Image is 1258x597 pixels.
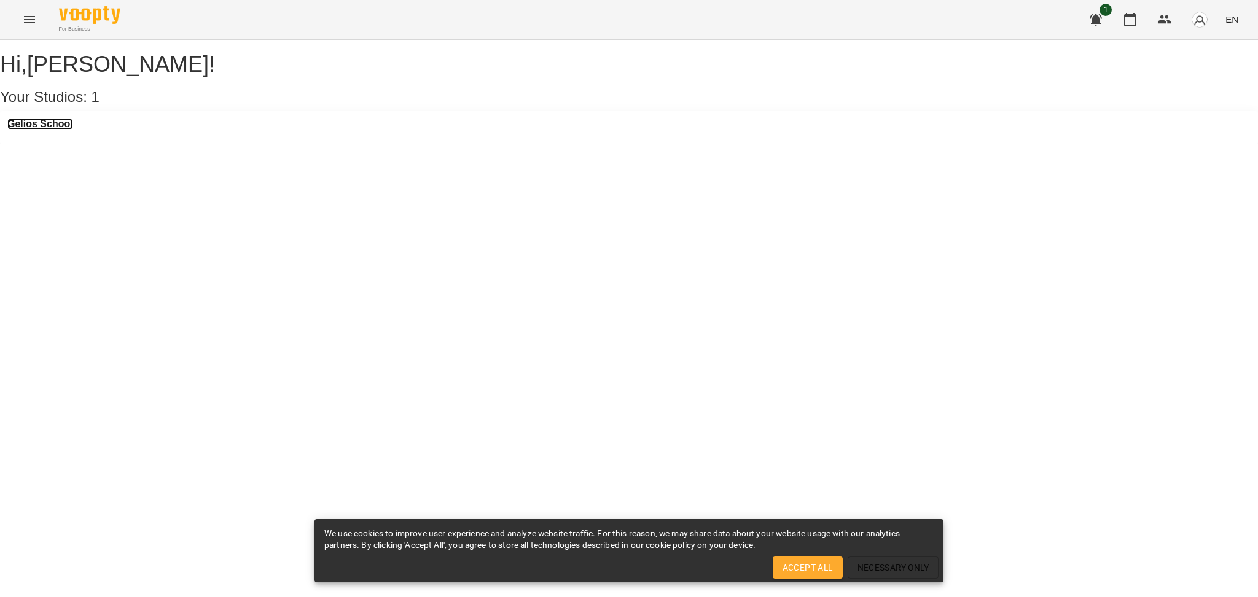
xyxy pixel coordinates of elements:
button: Menu [15,5,44,34]
img: avatar_s.png [1191,11,1208,28]
span: 1 [1100,4,1112,16]
span: For Business [59,25,120,33]
span: EN [1225,13,1238,26]
span: 1 [92,88,100,105]
button: EN [1221,8,1243,31]
a: Gelios School [7,119,73,130]
img: Voopty Logo [59,6,120,24]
